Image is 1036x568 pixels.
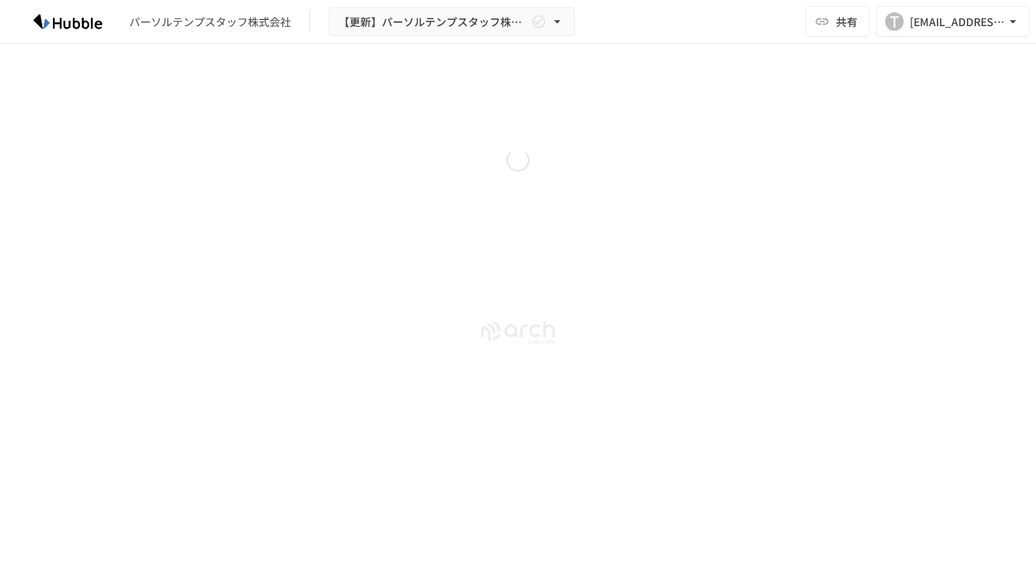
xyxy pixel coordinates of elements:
button: 共有 [805,6,870,37]
span: 【更新】パーソルテンプスタッフ株式会社様_Hubble操作説明資料 [339,12,528,32]
img: HzDRNkGCf7KYO4GfwKnzITak6oVsp5RHeZBEM1dQFiQ [18,9,117,34]
button: 【更新】パーソルテンプスタッフ株式会社様_Hubble操作説明資料 [329,7,575,37]
button: T[EMAIL_ADDRESS][DOMAIN_NAME] [876,6,1030,37]
div: パーソルテンプスタッフ株式会社 [129,14,291,30]
div: T [885,12,904,31]
span: 共有 [836,13,857,30]
div: [EMAIL_ADDRESS][DOMAIN_NAME] [910,12,1005,32]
